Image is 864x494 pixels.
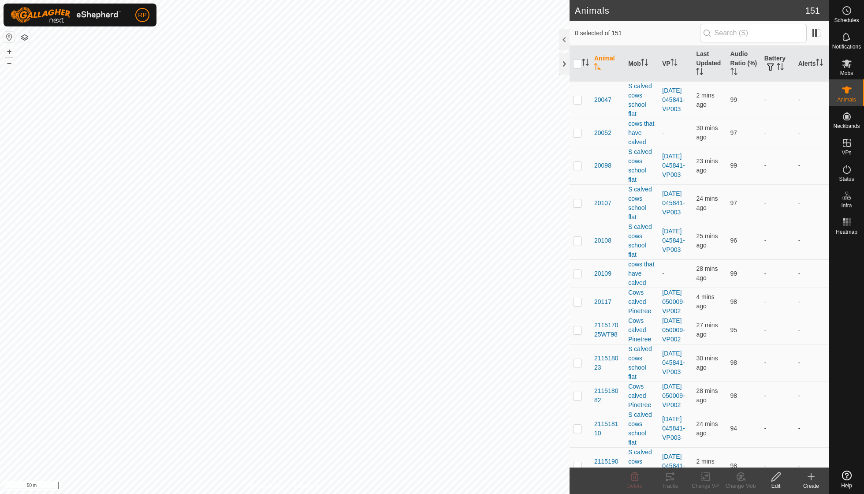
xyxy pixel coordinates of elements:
span: 95 [730,326,737,333]
p-sorticon: Activate to sort [730,69,737,76]
span: 29 Sep 2025 at 5:39 AM [696,387,718,404]
span: Animals [837,97,856,102]
span: 20047 [594,95,611,105]
td: - [761,147,795,184]
span: 151 [805,4,820,17]
span: 99 [730,162,737,169]
td: - [761,447,795,485]
input: Search (S) [700,24,807,42]
span: 97 [730,199,737,206]
span: 29 Sep 2025 at 5:44 AM [696,420,718,437]
span: Notifications [832,44,861,49]
span: 29 Sep 2025 at 6:05 AM [696,92,714,108]
div: Change Mob [723,482,758,490]
span: 211519013 [594,457,621,475]
td: - [795,344,829,382]
div: S calved cows school flat [628,147,655,184]
a: [DATE] 050009-VP002 [662,317,685,343]
span: 20098 [594,161,611,170]
a: [DATE] 045841-VP003 [662,87,685,112]
th: Animal [591,46,625,82]
span: 211518023 [594,354,621,372]
div: Cows calved Pinetree [628,288,655,316]
td: - [795,382,829,410]
h2: Animals [575,5,805,16]
span: 99 [730,270,737,277]
span: 20117 [594,297,611,307]
span: 29 Sep 2025 at 5:42 AM [696,232,718,249]
a: Help [829,467,864,492]
p-sorticon: Activate to sort [696,69,703,76]
span: 29 Sep 2025 at 5:38 AM [696,124,718,141]
span: 29 Sep 2025 at 5:45 AM [696,157,718,174]
div: Tracks [652,482,688,490]
button: Reset Map [4,32,15,42]
span: VPs [842,150,851,155]
span: 99 [730,96,737,103]
p-sorticon: Activate to sort [641,60,648,67]
div: Edit [758,482,793,490]
td: - [795,259,829,288]
div: S calved cows school flat [628,185,655,222]
span: 98 [730,298,737,305]
th: Battery [761,46,795,82]
p-sorticon: Activate to sort [582,60,589,67]
span: Infra [841,203,852,208]
span: Delete [627,483,643,489]
td: - [761,184,795,222]
span: 20108 [594,236,611,245]
div: S calved cows school flat [628,82,655,119]
td: - [761,382,795,410]
div: S calved cows school flat [628,344,655,382]
p-sorticon: Activate to sort [777,64,784,71]
th: VP [659,46,693,82]
span: 98 [730,392,737,399]
th: Audio Ratio (%) [727,46,761,82]
td: - [795,222,829,259]
div: cows that have calved [628,119,655,147]
th: Last Updated [693,46,726,82]
th: Alerts [795,46,829,82]
a: Privacy Policy [250,483,283,490]
span: Schedules [834,18,859,23]
div: S calved cows school flat [628,222,655,259]
span: 211518082 [594,386,621,405]
span: 29 Sep 2025 at 6:05 AM [696,458,714,474]
div: Create [793,482,829,490]
app-display-virtual-paddock-transition: - [662,129,664,136]
div: Change VP [688,482,723,490]
span: 29 Sep 2025 at 6:04 AM [696,293,714,310]
td: - [795,410,829,447]
td: - [795,184,829,222]
span: 211517025WT98 [594,321,621,339]
span: 29 Sep 2025 at 5:41 AM [696,322,718,338]
div: Cows calved Pinetree [628,316,655,344]
button: + [4,46,15,57]
a: [DATE] 045841-VP003 [662,350,685,375]
span: 20109 [594,269,611,278]
a: [DATE] 045841-VP003 [662,453,685,479]
button: – [4,58,15,68]
td: - [761,259,795,288]
span: 20052 [594,128,611,138]
a: [DATE] 045841-VP003 [662,153,685,178]
span: 98 [730,462,737,469]
span: Help [841,483,852,488]
span: 0 selected of 151 [575,29,700,38]
td: - [795,81,829,119]
div: S calved cows school flat [628,410,655,447]
span: 96 [730,237,737,244]
p-sorticon: Activate to sort [816,60,823,67]
td: - [795,147,829,184]
td: - [795,119,829,147]
span: Status [839,176,854,182]
app-display-virtual-paddock-transition: - [662,270,664,277]
p-sorticon: Activate to sort [670,60,678,67]
a: [DATE] 045841-VP003 [662,228,685,253]
span: 94 [730,425,737,432]
td: - [761,81,795,119]
td: - [761,344,795,382]
td: - [761,222,795,259]
span: 29 Sep 2025 at 5:38 AM [696,355,718,371]
a: [DATE] 050009-VP002 [662,289,685,314]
